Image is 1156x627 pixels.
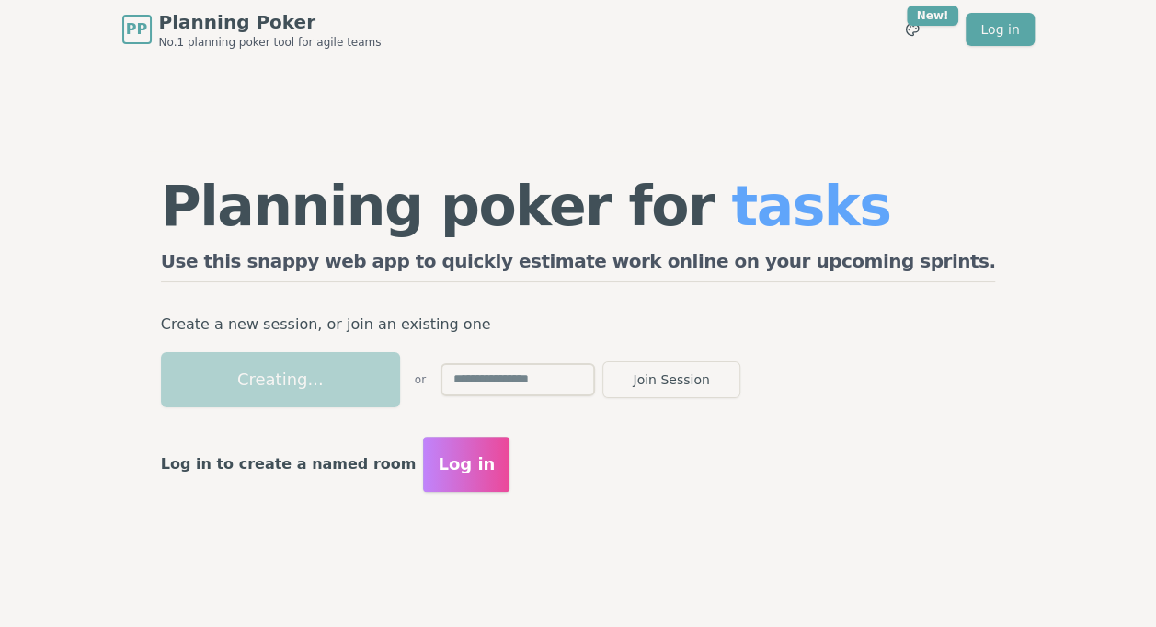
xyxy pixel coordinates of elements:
p: Create a new session, or join an existing one [161,312,996,337]
span: Planning Poker [159,9,382,35]
span: tasks [731,174,890,238]
span: PP [126,18,147,40]
span: or [415,372,426,387]
button: Join Session [602,361,740,398]
p: Log in to create a named room [161,451,417,477]
h2: Use this snappy web app to quickly estimate work online on your upcoming sprints. [161,248,996,282]
button: New! [896,13,929,46]
h1: Planning poker for [161,178,996,234]
div: New! [907,6,959,26]
button: Log in [423,437,509,492]
a: Log in [966,13,1034,46]
span: No.1 planning poker tool for agile teams [159,35,382,50]
a: PPPlanning PokerNo.1 planning poker tool for agile teams [122,9,382,50]
span: Log in [438,451,495,477]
